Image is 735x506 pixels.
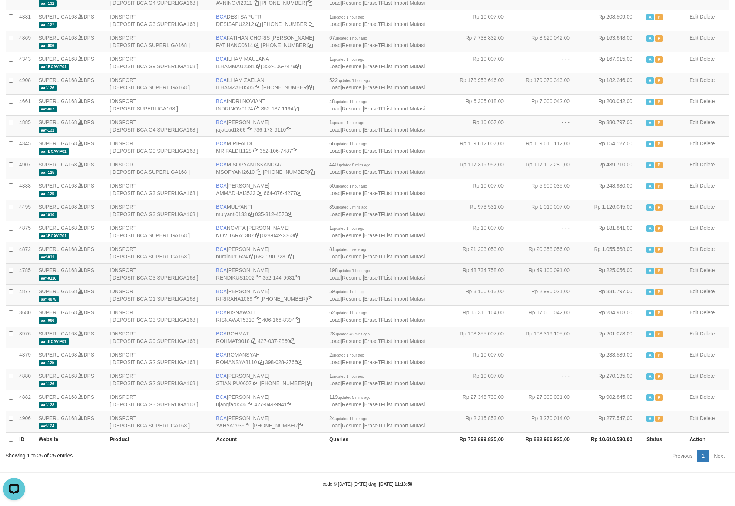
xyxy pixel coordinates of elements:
[394,401,425,407] a: Import Mutasi
[329,98,425,112] span: | | |
[308,85,314,90] a: Copy 4062280631 to clipboard
[287,401,292,407] a: Copy 4270499941 to clipboard
[213,52,326,73] td: ILHAM MAULANA 352-106-7479
[39,373,77,379] a: SUPERLIGA168
[689,267,698,273] a: Edit
[581,10,643,31] td: Rp 208.509,00
[216,42,253,48] a: FATIHANC0614
[364,423,392,429] a: EraseTFList
[39,77,77,83] a: SUPERLIGA168
[364,317,392,323] a: EraseTFList
[216,401,246,407] a: ujangfar0506
[39,14,77,20] a: SUPERLIGA168
[394,338,425,344] a: Import Mutasi
[216,275,255,281] a: RENDIKUS1002
[581,136,643,158] td: Rp 154.127,00
[689,331,698,337] a: Edit
[449,73,515,94] td: Rp 178.953.646,00
[307,380,312,386] a: Copy 4062280194 to clipboard
[342,275,361,281] a: Resume
[700,352,715,358] a: Delete
[646,56,654,63] span: Active
[329,35,367,41] span: 67
[216,98,227,104] span: BCA
[655,120,663,126] span: Paused
[394,106,425,112] a: Import Mutasi
[16,94,36,115] td: 4661
[107,94,213,115] td: IDNSPORT [ DEPOSIT SUPERLIGA168 ]
[394,232,425,238] a: Import Mutasi
[394,254,425,259] a: Import Mutasi
[216,14,227,20] span: BCA
[342,21,361,27] a: Resume
[39,204,77,210] a: SUPERLIGA168
[515,136,581,158] td: Rp 109.610.112,00
[216,85,254,90] a: ILHAMZAE0505
[689,162,698,168] a: Edit
[449,136,515,158] td: Rp 109.612.007,00
[213,94,326,115] td: INDRI NOVIANTI 352-137-1194
[107,115,213,136] td: IDNSPORT [ DEPOSIT BCA G4 SUPERLIGA168 ]
[449,31,515,52] td: Rp 7.738.832,00
[216,296,252,302] a: RIRIRAHA1089
[700,246,715,252] a: Delete
[342,232,361,238] a: Resume
[655,77,663,84] span: Paused
[329,14,364,20] span: 1
[329,98,367,104] span: 48
[646,77,654,84] span: Active
[36,31,107,52] td: DPS
[295,275,300,281] a: Copy 3521449631 to clipboard
[309,21,314,27] a: Copy 4062280453 to clipboard
[36,73,107,94] td: DPS
[342,423,361,429] a: Resume
[689,119,698,125] a: Edit
[394,296,425,302] a: Import Mutasi
[689,288,698,294] a: Edit
[646,35,654,42] span: Active
[700,119,715,125] a: Delete
[646,141,654,147] span: Active
[39,183,77,189] a: SUPERLIGA168
[294,232,299,238] a: Copy 0280422363 to clipboard
[216,35,227,41] span: BCA
[309,169,315,175] a: Copy 4062301418 to clipboard
[581,94,643,115] td: Rp 200.042,00
[16,136,36,158] td: 4345
[449,94,515,115] td: Rp 6.305.018,00
[689,183,698,189] a: Edit
[258,359,264,365] a: Copy ROMANSYA8110 to clipboard
[287,211,292,217] a: Copy 0353124576 to clipboard
[342,127,361,133] a: Resume
[689,140,698,146] a: Edit
[297,359,302,365] a: Copy 3980282766 to clipboard
[213,31,326,52] td: FATIHAN CHORIS [PERSON_NAME] [PHONE_NUMBER]
[342,148,361,154] a: Resume
[216,21,254,27] a: DESISAPU2212
[342,338,361,344] a: Resume
[342,42,361,48] a: Resume
[515,73,581,94] td: Rp 179.070.343,00
[329,380,341,386] a: Load
[581,73,643,94] td: Rp 182.246,00
[394,169,425,175] a: Import Mutasi
[213,136,326,158] td: M RIFALDI 352-106-7487
[307,296,312,302] a: Copy 4062281611 to clipboard
[216,190,256,196] a: AMMADHAI3533
[394,148,425,154] a: Import Mutasi
[216,211,247,217] a: mulyanti0133
[449,115,515,136] td: Rp 10.007,00
[338,79,370,83] span: updated 1 hour ago
[39,43,57,49] span: aaf-006
[329,77,425,90] span: | | |
[342,169,361,175] a: Resume
[255,21,261,27] a: Copy DESISAPU2212 to clipboard
[394,275,425,281] a: Import Mutasi
[39,35,77,41] a: SUPERLIGA168
[515,94,581,115] td: Rp 7.000.042,00
[294,106,299,112] a: Copy 3521371194 to clipboard
[700,310,715,315] a: Delete
[39,310,77,315] a: SUPERLIGA168
[213,73,326,94] td: ILHAM ZAELANI [PHONE_NUMBER]
[329,338,341,344] a: Load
